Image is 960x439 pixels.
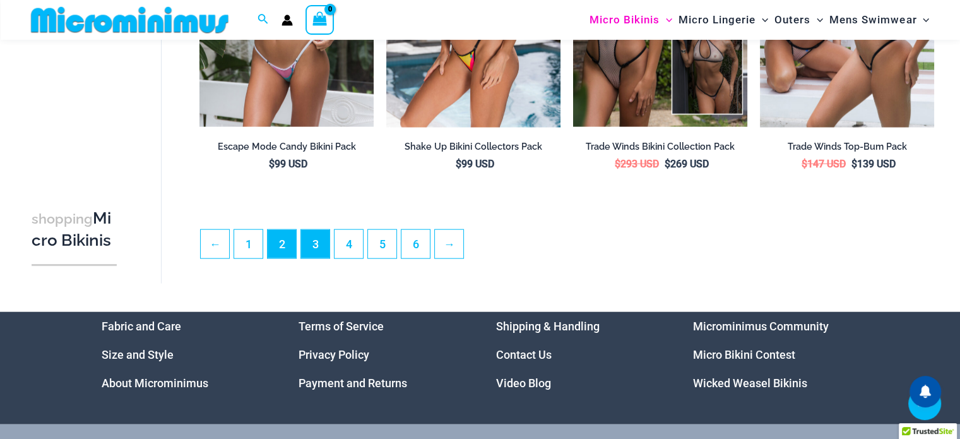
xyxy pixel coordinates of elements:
[301,230,329,258] a: Page 3
[760,141,934,153] h2: Trade Winds Top-Bum Pack
[386,141,560,157] a: Shake Up Bikini Collectors Pack
[771,4,826,36] a: OutersMenu ToggleMenu Toggle
[32,211,93,227] span: shopping
[810,4,823,36] span: Menu Toggle
[802,158,807,170] span: $
[802,158,846,170] bdi: 147 USD
[299,312,465,397] nav: Menu
[368,230,396,258] a: Page 5
[660,4,672,36] span: Menu Toggle
[851,158,857,170] span: $
[693,312,859,397] nav: Menu
[281,15,293,26] a: Account icon link
[573,141,747,157] a: Trade Winds Bikini Collection Pack
[693,376,807,390] a: Wicked Weasel Bikinis
[199,229,934,266] nav: Product Pagination
[299,312,465,397] aside: Footer Widget 2
[199,141,374,157] a: Escape Mode Candy Bikini Pack
[590,4,660,36] span: Micro Bikinis
[335,230,363,258] a: Page 4
[32,208,117,251] h3: Micro Bikinis
[665,158,709,170] bdi: 269 USD
[496,312,662,397] aside: Footer Widget 3
[496,348,552,361] a: Contact Us
[615,158,659,170] bdi: 293 USD
[693,312,859,397] aside: Footer Widget 4
[102,376,208,390] a: About Microminimus
[774,4,810,36] span: Outers
[760,141,934,157] a: Trade Winds Top-Bum Pack
[401,230,430,258] a: Page 6
[102,312,268,397] aside: Footer Widget 1
[299,376,407,390] a: Payment and Returns
[615,158,620,170] span: $
[26,6,234,34] img: MM SHOP LOGO FLAT
[268,230,296,258] span: Page 2
[851,158,896,170] bdi: 139 USD
[693,348,795,361] a: Micro Bikini Contest
[826,4,932,36] a: Mens SwimwearMenu ToggleMenu Toggle
[586,4,675,36] a: Micro BikinisMenu ToggleMenu Toggle
[299,348,369,361] a: Privacy Policy
[496,320,600,333] a: Shipping & Handling
[496,312,662,397] nav: Menu
[756,4,768,36] span: Menu Toggle
[386,141,560,153] h2: Shake Up Bikini Collectors Pack
[456,158,461,170] span: $
[456,158,494,170] bdi: 99 USD
[693,320,829,333] a: Microminimus Community
[102,320,181,333] a: Fabric and Care
[269,158,275,170] span: $
[573,141,747,153] h2: Trade Winds Bikini Collection Pack
[234,230,263,258] a: Page 1
[665,158,670,170] span: $
[199,141,374,153] h2: Escape Mode Candy Bikini Pack
[829,4,916,36] span: Mens Swimwear
[584,2,935,38] nav: Site Navigation
[679,4,756,36] span: Micro Lingerie
[258,12,269,28] a: Search icon link
[299,320,384,333] a: Terms of Service
[102,348,174,361] a: Size and Style
[435,230,463,258] a: →
[496,376,551,390] a: Video Blog
[916,4,929,36] span: Menu Toggle
[305,5,335,34] a: View Shopping Cart, empty
[201,230,229,258] a: ←
[269,158,307,170] bdi: 99 USD
[675,4,771,36] a: Micro LingerieMenu ToggleMenu Toggle
[102,312,268,397] nav: Menu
